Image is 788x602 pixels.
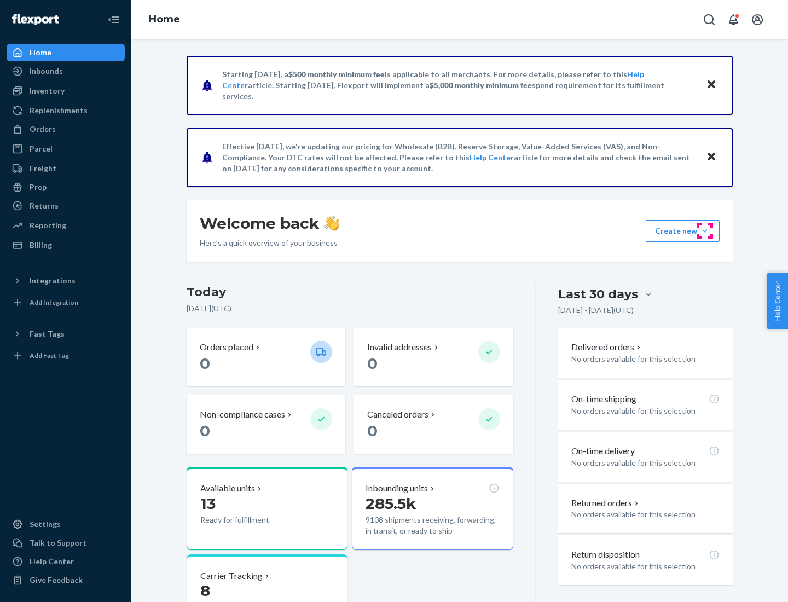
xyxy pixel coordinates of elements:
[470,153,514,162] a: Help Center
[7,62,125,80] a: Inbounds
[30,220,66,231] div: Reporting
[12,14,59,25] img: Flexport logo
[7,516,125,533] a: Settings
[430,80,532,90] span: $5,000 monthly minimum fee
[367,421,378,440] span: 0
[30,556,74,567] div: Help Center
[571,561,720,572] p: No orders available for this selection
[30,298,78,307] div: Add Integration
[30,163,56,174] div: Freight
[571,497,641,510] button: Returned orders
[30,66,63,77] div: Inbounds
[30,537,86,548] div: Talk to Support
[7,325,125,343] button: Fast Tags
[187,303,513,314] p: [DATE] ( UTC )
[571,445,635,458] p: On-time delivery
[7,160,125,177] a: Freight
[354,328,513,386] button: Invalid addresses 0
[30,519,61,530] div: Settings
[7,140,125,158] a: Parcel
[571,548,640,561] p: Return disposition
[7,217,125,234] a: Reporting
[571,406,720,416] p: No orders available for this selection
[200,238,339,248] p: Here’s a quick overview of your business
[7,178,125,196] a: Prep
[7,347,125,364] a: Add Fast Tag
[30,182,47,193] div: Prep
[7,553,125,570] a: Help Center
[187,467,347,550] button: Available units13Ready for fulfillment
[288,70,385,79] span: $500 monthly minimum fee
[558,286,638,303] div: Last 30 days
[7,197,125,215] a: Returns
[7,236,125,254] a: Billing
[571,458,720,468] p: No orders available for this selection
[200,581,210,600] span: 8
[222,141,696,174] p: Effective [DATE], we're updating our pricing for Wholesale (B2B), Reserve Storage, Value-Added Se...
[200,408,285,421] p: Non-compliance cases
[7,82,125,100] a: Inventory
[367,408,428,421] p: Canceled orders
[746,9,768,31] button: Open account menu
[366,514,499,536] p: 9108 shipments receiving, forwarding, in transit, or ready to ship
[354,395,513,454] button: Canceled orders 0
[7,534,125,552] a: Talk to Support
[30,275,76,286] div: Integrations
[187,328,345,386] button: Orders placed 0
[366,494,416,513] span: 285.5k
[200,354,210,373] span: 0
[366,482,428,495] p: Inbounding units
[200,482,255,495] p: Available units
[571,393,636,406] p: On-time shipping
[200,514,302,525] p: Ready for fulfillment
[30,351,69,360] div: Add Fast Tag
[646,220,720,242] button: Create new
[704,149,719,165] button: Close
[571,354,720,364] p: No orders available for this selection
[30,575,83,586] div: Give Feedback
[698,9,720,31] button: Open Search Box
[7,294,125,311] a: Add Integration
[30,240,52,251] div: Billing
[324,216,339,231] img: hand-wave emoji
[558,305,634,316] p: [DATE] - [DATE] ( UTC )
[200,421,210,440] span: 0
[30,85,65,96] div: Inventory
[571,341,643,354] button: Delivered orders
[30,143,53,154] div: Parcel
[367,354,378,373] span: 0
[704,77,719,93] button: Close
[187,395,345,454] button: Non-compliance cases 0
[200,570,263,582] p: Carrier Tracking
[200,213,339,233] h1: Welcome back
[571,509,720,520] p: No orders available for this selection
[149,13,180,25] a: Home
[30,47,51,58] div: Home
[7,571,125,589] button: Give Feedback
[367,341,432,354] p: Invalid addresses
[200,341,253,354] p: Orders placed
[30,200,59,211] div: Returns
[140,4,189,36] ol: breadcrumbs
[30,124,56,135] div: Orders
[7,102,125,119] a: Replenishments
[352,467,513,550] button: Inbounding units285.5k9108 shipments receiving, forwarding, in transit, or ready to ship
[7,120,125,138] a: Orders
[187,283,513,301] h3: Today
[200,494,216,513] span: 13
[103,9,125,31] button: Close Navigation
[30,328,65,339] div: Fast Tags
[30,105,88,116] div: Replenishments
[222,69,696,102] p: Starting [DATE], a is applicable to all merchants. For more details, please refer to this article...
[7,272,125,290] button: Integrations
[722,9,744,31] button: Open notifications
[7,44,125,61] a: Home
[767,273,788,329] button: Help Center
